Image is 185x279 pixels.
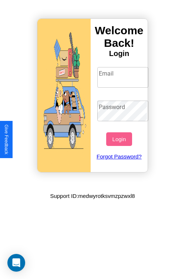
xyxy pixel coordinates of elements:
[94,146,145,167] a: Forgot Password?
[37,19,91,172] img: gif
[106,132,132,146] button: Login
[91,49,148,58] h4: Login
[91,24,148,49] h3: Welcome Back!
[4,125,9,154] div: Give Feedback
[50,191,135,201] p: Support ID: medwyrotksvmzpzwxl8
[7,254,25,272] div: Open Intercom Messenger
